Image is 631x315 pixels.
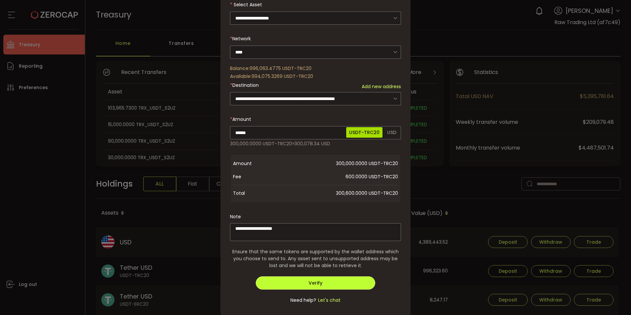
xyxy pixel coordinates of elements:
span: Amount [232,116,251,122]
span: 994,075.3269 USDT-TRC20 [251,73,313,80]
span: Fee [233,170,286,183]
span: Ensure that the same tokens are supported by the wallet address which you choose to send to. Any ... [230,248,401,269]
iframe: Chat Widget [598,283,631,315]
span: USDT-TRC20 [346,127,382,138]
span: 300,600.0000 USDT-TRC20 [286,187,398,200]
span: Destination [232,82,259,88]
span: 600.0000 USDT-TRC20 [286,170,398,183]
label: Note [230,213,241,220]
span: 300,000.0000 USDT-TRC20 [230,140,292,147]
span: ≈ [292,140,294,147]
span: 300,000.0000 USDT-TRC20 [286,157,398,170]
span: Available: [230,73,251,80]
span: Verify [309,280,322,286]
button: Verify [256,276,376,290]
span: Balance: [230,65,249,72]
span: Let's chat [316,297,341,304]
span: Need help? [290,297,316,304]
span: Total [233,187,286,200]
span: Add new address [362,83,401,90]
span: 996,063.4775 USDT-TRC20 [249,65,312,72]
span: Amount [233,157,286,170]
span: 300,078.34 USD [294,140,330,147]
span: USD [384,127,399,138]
